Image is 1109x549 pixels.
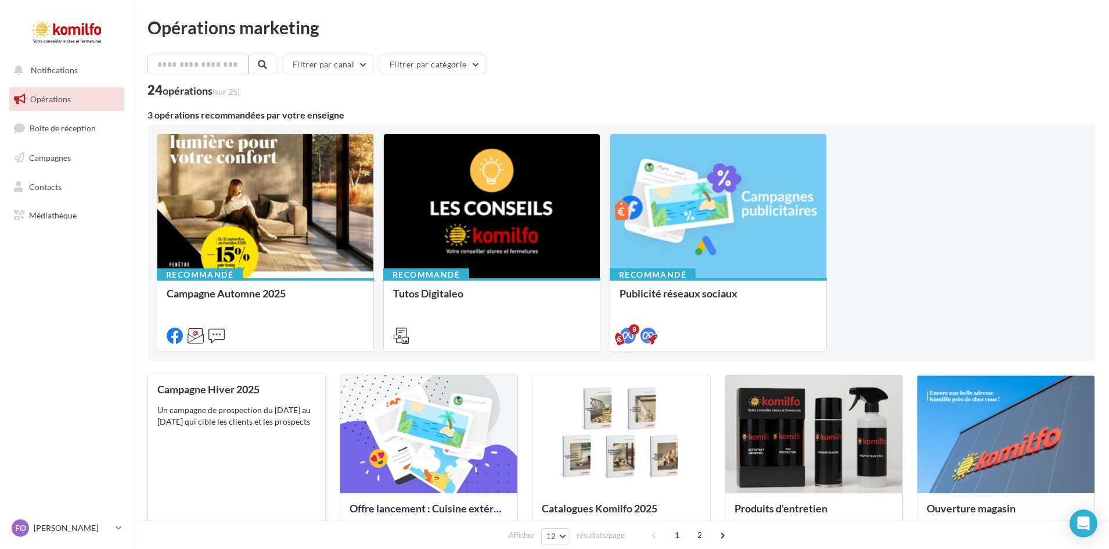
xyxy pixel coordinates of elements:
[30,123,96,133] span: Boîte de réception
[147,110,1095,120] div: 3 opérations recommandées par votre enseigne
[147,84,240,96] div: 24
[620,288,817,311] div: Publicité réseaux sociaux
[542,503,700,526] div: Catalogues Komilfo 2025
[9,517,124,539] a: Fo [PERSON_NAME]
[31,65,78,75] span: Notifications
[283,55,373,74] button: Filtrer par canal
[213,87,240,96] span: (sur 25)
[147,19,1095,36] div: Opérations marketing
[393,288,590,311] div: Tutos Digitaleo
[546,532,556,541] span: 12
[350,503,508,526] div: Offre lancement : Cuisine extérieur
[734,503,893,526] div: Produits d'entretien
[383,268,469,281] div: Recommandé
[157,404,316,428] div: Un campagne de prospection du [DATE] au [DATE] qui cible les clients et les prospects
[29,210,77,220] span: Médiathèque
[7,175,127,199] a: Contacts
[610,268,696,281] div: Recommandé
[34,522,111,534] p: [PERSON_NAME]
[15,522,26,534] span: Fo
[927,503,1085,526] div: Ouverture magasin
[577,530,625,541] span: résultats/page
[157,383,316,395] div: Campagne Hiver 2025
[30,94,71,104] span: Opérations
[29,181,62,191] span: Contacts
[7,146,127,170] a: Campagnes
[157,268,243,281] div: Recommandé
[163,85,240,96] div: opérations
[7,203,127,228] a: Médiathèque
[629,324,639,335] div: 8
[509,530,535,541] span: Afficher
[7,58,122,82] button: Notifications
[690,526,709,544] span: 2
[541,528,571,544] button: 12
[29,153,71,163] span: Campagnes
[668,526,686,544] span: 1
[1070,509,1097,537] div: Open Intercom Messenger
[7,116,127,141] a: Boîte de réception
[167,288,364,311] div: Campagne Automne 2025
[380,55,485,74] button: Filtrer par catégorie
[7,87,127,112] a: Opérations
